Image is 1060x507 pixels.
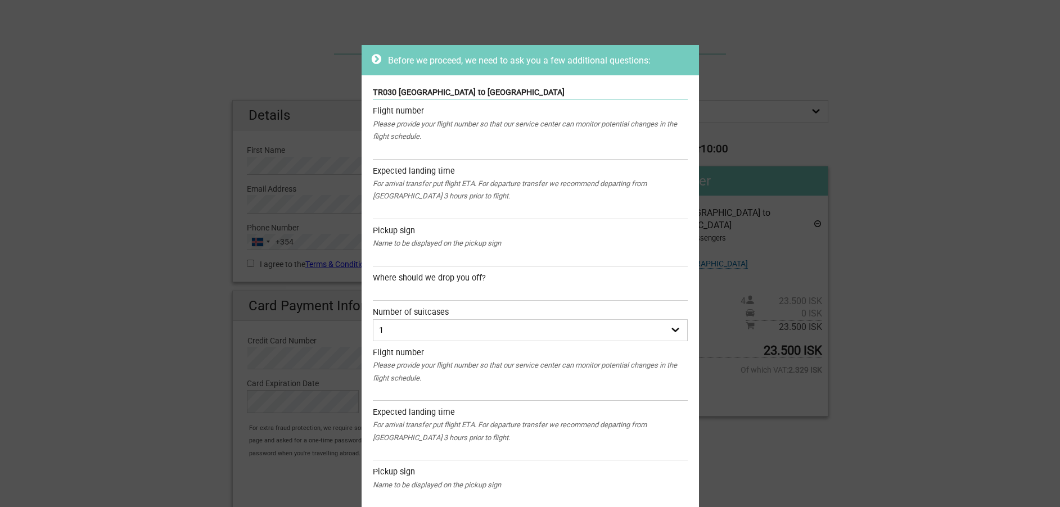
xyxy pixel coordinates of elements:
div: Flight number [373,105,688,117]
div: Expected landing time [373,406,688,419]
div: TR030 [GEOGRAPHIC_DATA] to [GEOGRAPHIC_DATA] [373,87,688,99]
div: Pickup sign [373,225,688,237]
div: For arrival transfer put flight ETA. For departure transfer we recommend departing from [GEOGRAPH... [373,419,688,444]
div: Name to be displayed on the pickup sign [373,479,688,491]
div: Where should we drop you off? [373,272,688,284]
div: Pickup sign [373,466,688,478]
div: Expected landing time [373,165,688,178]
div: Name to be displayed on the pickup sign [373,237,688,250]
div: Please provide your flight number so that our service center can monitor potential changes in the... [373,359,688,384]
div: For arrival transfer put flight ETA. For departure transfer we recommend departing from [GEOGRAPH... [373,178,688,203]
div: Flight number [373,347,688,359]
div: Number of suitcases [373,306,688,319]
span: Before we proceed, we need to ask you a few additional questions: [388,55,651,66]
div: Please provide your flight number so that our service center can monitor potential changes in the... [373,118,688,143]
